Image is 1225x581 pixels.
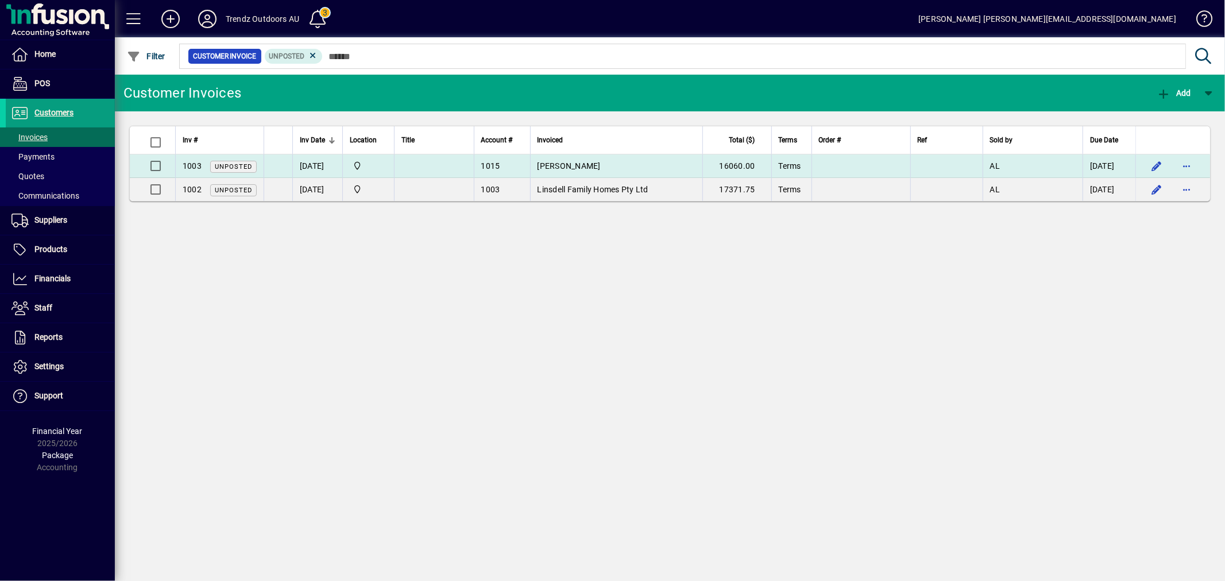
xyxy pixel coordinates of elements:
[918,134,976,146] div: Ref
[918,134,928,146] span: Ref
[702,154,771,178] td: 16060.00
[300,134,325,146] span: Inv Date
[34,215,67,224] span: Suppliers
[6,147,115,166] a: Payments
[6,294,115,323] a: Staff
[152,9,189,29] button: Add
[6,353,115,381] a: Settings
[779,161,801,171] span: Terms
[1177,180,1196,199] button: More options
[269,52,305,60] span: Unposted
[127,52,165,61] span: Filter
[292,178,342,201] td: [DATE]
[538,134,695,146] div: Invoiced
[34,332,63,342] span: Reports
[401,134,415,146] span: Title
[226,10,299,28] div: Trendz Outdoors AU
[819,134,841,146] span: Order #
[42,451,73,460] span: Package
[215,163,252,171] span: Unposted
[990,134,1013,146] span: Sold by
[1090,134,1129,146] div: Due Date
[710,134,766,146] div: Total ($)
[6,166,115,186] a: Quotes
[183,185,202,194] span: 1002
[538,161,601,171] span: [PERSON_NAME]
[990,134,1076,146] div: Sold by
[918,10,1176,28] div: [PERSON_NAME] [PERSON_NAME][EMAIL_ADDRESS][DOMAIN_NAME]
[1147,180,1166,199] button: Edit
[6,127,115,147] a: Invoices
[702,178,771,201] td: 17371.75
[6,265,115,293] a: Financials
[183,134,257,146] div: Inv #
[1154,83,1194,103] button: Add
[6,323,115,352] a: Reports
[1177,157,1196,175] button: More options
[6,69,115,98] a: POS
[538,134,563,146] span: Invoiced
[1083,178,1135,201] td: [DATE]
[729,134,755,146] span: Total ($)
[990,161,1000,171] span: AL
[401,134,467,146] div: Title
[1188,2,1211,40] a: Knowledge Base
[6,206,115,235] a: Suppliers
[292,154,342,178] td: [DATE]
[11,152,55,161] span: Payments
[350,183,387,196] span: Central
[34,362,64,371] span: Settings
[265,49,323,64] mat-chip: Customer Invoice Status: Unposted
[34,303,52,312] span: Staff
[1083,154,1135,178] td: [DATE]
[481,161,500,171] span: 1015
[11,191,79,200] span: Communications
[990,185,1000,194] span: AL
[300,134,335,146] div: Inv Date
[538,185,648,194] span: Linsdell Family Homes Pty Ltd
[123,84,241,102] div: Customer Invoices
[189,9,226,29] button: Profile
[11,172,44,181] span: Quotes
[34,391,63,400] span: Support
[183,161,202,171] span: 1003
[6,235,115,264] a: Products
[350,134,387,146] div: Location
[34,79,50,88] span: POS
[183,134,198,146] span: Inv #
[819,134,903,146] div: Order #
[350,160,387,172] span: Central
[33,427,83,436] span: Financial Year
[481,185,500,194] span: 1003
[481,134,523,146] div: Account #
[193,51,257,62] span: Customer Invoice
[124,46,168,67] button: Filter
[34,108,74,117] span: Customers
[34,274,71,283] span: Financials
[34,245,67,254] span: Products
[1147,157,1166,175] button: Edit
[6,186,115,206] a: Communications
[481,134,513,146] span: Account #
[34,49,56,59] span: Home
[779,185,801,194] span: Terms
[11,133,48,142] span: Invoices
[779,134,798,146] span: Terms
[6,382,115,410] a: Support
[215,187,252,194] span: Unposted
[350,134,377,146] span: Location
[6,40,115,69] a: Home
[1090,134,1118,146] span: Due Date
[1157,88,1191,98] span: Add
